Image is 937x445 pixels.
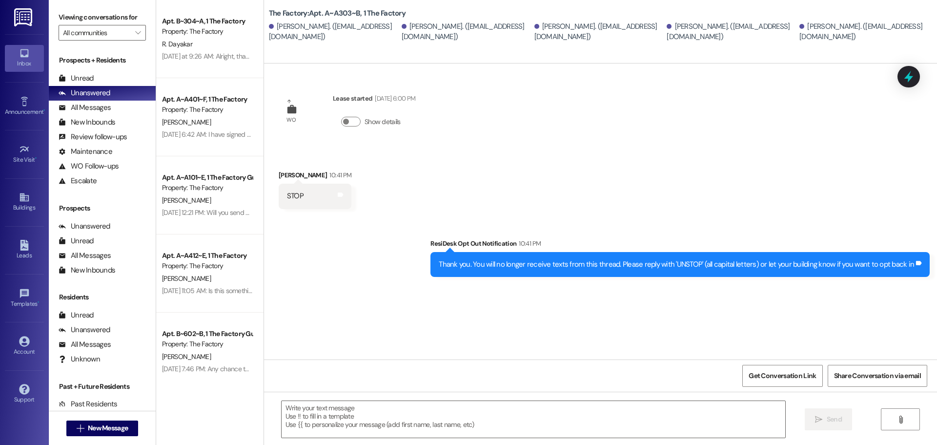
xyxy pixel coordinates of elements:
div: Property: The Factory [162,261,252,271]
a: Site Visit • [5,141,44,168]
div: Unanswered [59,221,110,232]
img: ResiDesk Logo [14,8,34,26]
div: [DATE] 7:46 PM: Any chance these reminder text messages can get sent at NOT 12:15am? [162,364,413,373]
a: Templates • [5,285,44,312]
div: STOP [287,191,304,201]
div: Unanswered [59,88,110,98]
span: New Message [88,423,128,433]
div: Unanswered [59,325,110,335]
input: All communities [63,25,130,41]
label: Show details [365,117,401,127]
div: All Messages [59,339,111,350]
a: Account [5,333,44,360]
div: Review follow-ups [59,132,127,142]
div: Apt. B~602~B, 1 The Factory Guarantors [162,329,252,339]
div: 10:41 PM [516,238,541,249]
div: Residents [49,292,156,302]
div: [PERSON_NAME]. ([EMAIL_ADDRESS][DOMAIN_NAME]) [269,21,399,42]
div: Thank you. You will no longer receive texts from this thread. Please reply with 'UNSTOP' (all cap... [439,259,914,270]
div: [DATE] 12:21 PM: Will you send him a link for the new lease? [162,208,325,217]
div: [DATE] 11:05 AM: Is this something you guys can fix without charging [DEMOGRAPHIC_DATA] residents? [162,286,451,295]
span: [PERSON_NAME] [162,196,211,205]
a: Support [5,381,44,407]
i:  [897,416,904,424]
span: [PERSON_NAME] [162,352,211,361]
div: Property: The Factory [162,183,252,193]
i:  [77,424,84,432]
div: Escalate [59,176,97,186]
div: Apt. A~A101~E, 1 The Factory Guarantors [162,172,252,183]
div: Unread [59,310,94,320]
button: Get Conversation Link [742,365,822,387]
div: Unread [59,236,94,246]
div: [PERSON_NAME]. ([EMAIL_ADDRESS][DOMAIN_NAME]) [667,21,797,42]
i:  [135,29,141,37]
div: WO [286,115,296,125]
div: Unknown [59,354,100,364]
span: [PERSON_NAME] [162,118,211,127]
div: [DATE] at 9:26 AM: Alright, thank you! [162,52,265,61]
button: Share Conversation via email [828,365,927,387]
div: Apt. B~304~A, 1 The Factory [162,16,252,26]
div: All Messages [59,103,111,113]
div: ResiDesk Opt Out Notification [430,238,930,252]
span: Send [827,414,842,424]
i:  [815,416,822,424]
div: Unread [59,73,94,84]
div: Lease started [333,93,415,107]
div: Apt. A~A401~F, 1 The Factory [162,94,252,105]
div: [DATE] 6:00 PM [372,93,415,104]
div: Maintenance [59,147,112,157]
span: [PERSON_NAME] [162,274,211,283]
a: Buildings [5,189,44,215]
span: Get Conversation Link [749,371,816,381]
span: Share Conversation via email [834,371,921,381]
div: Past + Future Residents [49,381,156,392]
div: New Inbounds [59,265,115,275]
div: [PERSON_NAME]. ([EMAIL_ADDRESS][DOMAIN_NAME]) [534,21,665,42]
div: 10:41 PM [327,170,351,180]
b: The Factory: Apt. A~A303~B, 1 The Factory [269,8,406,19]
div: Past Residents [59,399,118,409]
div: Prospects [49,203,156,213]
div: Apt. A~A412~E, 1 The Factory [162,251,252,261]
div: [PERSON_NAME]. ([EMAIL_ADDRESS][DOMAIN_NAME]) [799,21,930,42]
div: All Messages [59,251,111,261]
span: • [43,107,45,114]
div: [PERSON_NAME] [279,170,351,184]
a: Inbox [5,45,44,71]
label: Viewing conversations for [59,10,146,25]
button: Send [805,408,852,430]
a: Leads [5,237,44,263]
div: Prospects + Residents [49,55,156,65]
button: New Message [66,421,139,436]
div: Property: The Factory [162,105,252,115]
div: Property: The Factory [162,339,252,349]
span: • [38,299,39,306]
div: New Inbounds [59,117,115,127]
span: R. Dayakar [162,40,192,48]
div: [DATE] 6:42 AM: I have signed the free rent document and that charge is not off. [162,130,387,139]
div: [PERSON_NAME]. ([EMAIL_ADDRESS][DOMAIN_NAME]) [402,21,532,42]
span: • [35,155,37,162]
div: WO Follow-ups [59,161,119,171]
div: Property: The Factory [162,26,252,37]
